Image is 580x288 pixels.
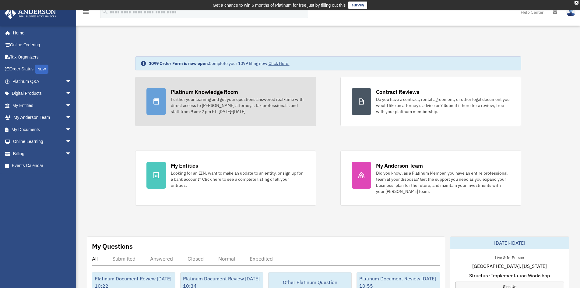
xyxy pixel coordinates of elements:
a: My Anderson Teamarrow_drop_down [4,112,81,124]
a: menu [82,11,90,16]
img: Anderson Advisors Platinum Portal [3,7,58,19]
a: My Documentsarrow_drop_down [4,123,81,136]
a: Events Calendar [4,160,81,172]
a: survey [348,2,367,9]
div: My Entities [171,162,198,169]
span: Structure Implementation Workshop [469,272,550,279]
span: arrow_drop_down [65,123,78,136]
div: Submitted [112,256,135,262]
div: All [92,256,98,262]
a: Home [4,27,78,39]
div: Answered [150,256,173,262]
a: My Anderson Team Did you know, as a Platinum Member, you have an entire professional team at your... [340,151,521,206]
div: Closed [188,256,204,262]
a: Online Ordering [4,39,81,51]
div: close [575,1,578,5]
div: Contract Reviews [376,88,420,96]
span: [GEOGRAPHIC_DATA], [US_STATE] [472,262,547,270]
div: Expedited [250,256,273,262]
div: Further your learning and get your questions answered real-time with direct access to [PERSON_NAM... [171,96,305,115]
span: arrow_drop_down [65,99,78,112]
i: menu [82,9,90,16]
div: Live & In-Person [490,254,529,260]
span: arrow_drop_down [65,75,78,88]
div: My Anderson Team [376,162,423,169]
a: Billingarrow_drop_down [4,148,81,160]
a: Click Here. [269,61,290,66]
a: Contract Reviews Do you have a contract, rental agreement, or other legal document you would like... [340,77,521,126]
a: My Entities Looking for an EIN, want to make an update to an entity, or sign up for a bank accoun... [135,151,316,206]
a: Tax Organizers [4,51,81,63]
a: My Entitiesarrow_drop_down [4,99,81,112]
div: Did you know, as a Platinum Member, you have an entire professional team at your disposal? Get th... [376,170,510,194]
div: Complete your 1099 filing now. [149,60,290,66]
div: Looking for an EIN, want to make an update to an entity, or sign up for a bank account? Click her... [171,170,305,188]
div: Get a chance to win 6 months of Platinum for free just by filling out this [213,2,346,9]
strong: 1099 Order Form is now open. [149,61,209,66]
span: arrow_drop_down [65,87,78,100]
a: Online Learningarrow_drop_down [4,136,81,148]
span: arrow_drop_down [65,148,78,160]
a: Order StatusNEW [4,63,81,76]
div: Normal [218,256,235,262]
div: [DATE]-[DATE] [450,237,569,249]
div: Platinum Knowledge Room [171,88,238,96]
img: User Pic [566,8,575,16]
a: Digital Productsarrow_drop_down [4,87,81,100]
div: My Questions [92,242,133,251]
a: Platinum Q&Aarrow_drop_down [4,75,81,87]
span: arrow_drop_down [65,136,78,148]
a: Platinum Knowledge Room Further your learning and get your questions answered real-time with dire... [135,77,316,126]
i: search [102,8,108,15]
div: Do you have a contract, rental agreement, or other legal document you would like an attorney's ad... [376,96,510,115]
span: arrow_drop_down [65,112,78,124]
div: NEW [35,65,48,74]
